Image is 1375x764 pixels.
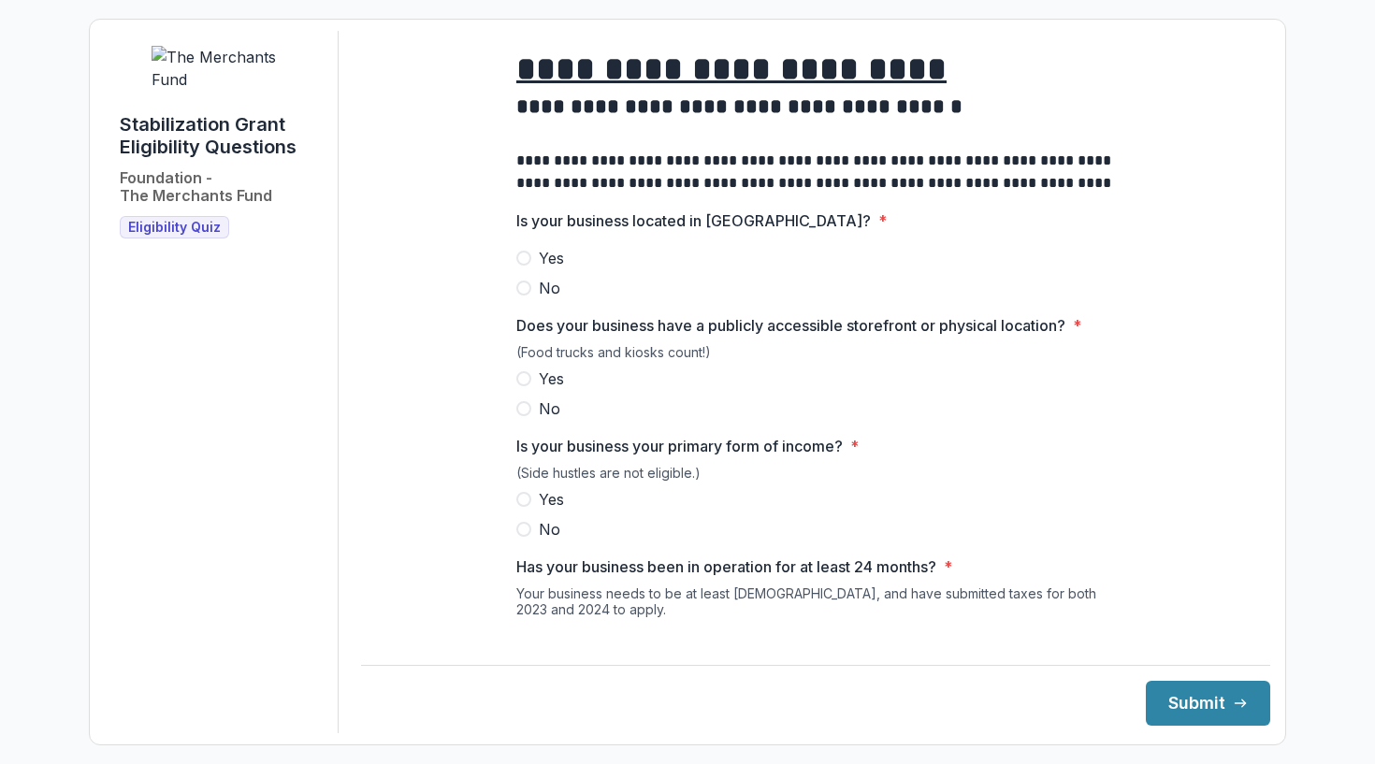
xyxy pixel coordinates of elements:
span: Eligibility Quiz [128,220,221,236]
h1: Stabilization Grant Eligibility Questions [120,113,323,158]
p: Is your business your primary form of income? [516,435,843,457]
div: Your business needs to be at least [DEMOGRAPHIC_DATA], and have submitted taxes for both 2023 and... [516,585,1115,625]
span: Yes [539,488,564,511]
span: No [539,518,560,541]
p: Has your business been in operation for at least 24 months? [516,555,936,578]
p: Is your business located in [GEOGRAPHIC_DATA]? [516,209,871,232]
button: Submit [1146,681,1270,726]
span: Yes [539,247,564,269]
h2: Foundation - The Merchants Fund [120,169,272,205]
span: Yes [539,625,564,647]
div: (Side hustles are not eligible.) [516,465,1115,488]
img: The Merchants Fund [152,46,292,91]
p: Does your business have a publicly accessible storefront or physical location? [516,314,1065,337]
div: (Food trucks and kiosks count!) [516,344,1115,368]
span: Yes [539,368,564,390]
span: No [539,397,560,420]
span: No [539,277,560,299]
